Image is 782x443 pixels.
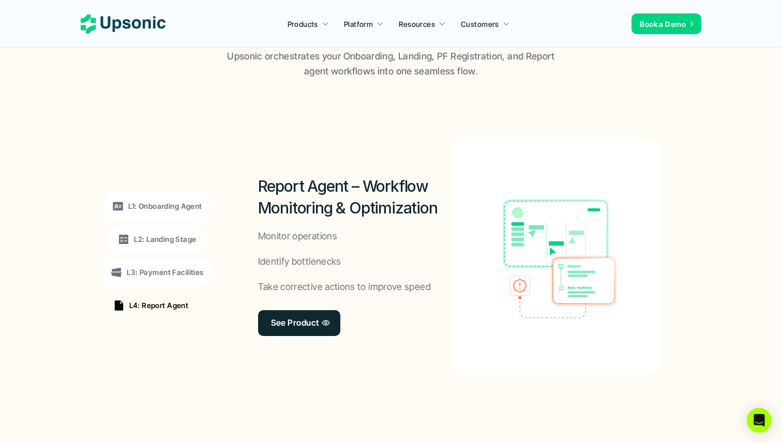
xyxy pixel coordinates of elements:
[640,19,686,29] p: Book a Demo
[128,201,202,211] p: L1: Onboarding Agent
[281,14,335,33] a: Products
[461,19,499,29] p: Customers
[127,267,203,278] p: L3: Payment Facilities
[258,175,454,219] h2: Report Agent – Workflow Monitoring & Optimization
[258,280,431,295] p: Take corrective actions to improve speed
[258,254,341,269] p: Identify bottlenecks
[223,49,559,79] p: Upsonic orchestrates your Onboarding, Landing, PF Registration, and Report agent workflows into o...
[399,19,435,29] p: Resources
[129,300,189,311] p: L4: Report Agent
[258,310,340,336] a: See Product
[631,13,701,34] a: Book a Demo
[258,229,337,244] p: Monitor operations
[288,19,318,29] p: Products
[271,315,319,330] p: See Product
[344,19,373,29] p: Platform
[747,408,772,433] div: Open Intercom Messenger
[134,234,196,245] p: L2: Landing Stage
